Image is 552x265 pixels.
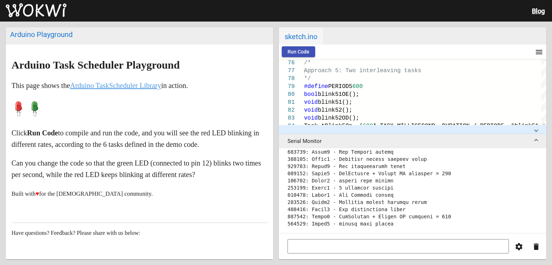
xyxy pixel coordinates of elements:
div: 82 [279,106,295,114]
span: ♥ [36,190,39,197]
span: void [304,99,318,106]
div: 84 [279,122,295,130]
p: This page shows the in action. [11,80,267,91]
span: PERIOD5 [328,83,352,90]
mat-expansion-panel-header: Serial Monitor [279,134,546,148]
span: #define [304,83,328,90]
mat-icon: settings [515,242,523,251]
img: Wokwi [6,3,66,18]
h2: Arduino Task Scheduler Playground [11,59,267,71]
span: Run Code [287,49,309,55]
span: sketch.ino [279,27,323,45]
mat-icon: menu [535,48,543,56]
span: 600 [363,123,373,129]
div: Serial Monitor [279,148,546,259]
span: * TASK_MILLISECOND, DURATION / PERIOD5, &blink51, [373,123,542,129]
span: Have questions? Feedback? Please share with us below: [11,230,141,236]
small: Built with for the [DEMOGRAPHIC_DATA] community. [11,190,153,197]
span: Task tBlink5On ( [304,123,363,129]
div: 83 [279,114,295,122]
button: Run Code [282,46,315,57]
span: blink52(); [318,107,352,113]
a: Blog [532,7,545,15]
span: void [304,115,318,121]
mat-icon: delete [532,242,540,251]
strong: Run Code [27,129,58,137]
span: blink51(); [318,99,352,106]
div: 78 [279,75,295,83]
mat-panel-title: Serial Monitor [287,138,529,144]
p: Click to compile and run the code, and you will see the red LED blinking in different rates, acco... [11,127,267,150]
div: 79 [279,83,295,90]
span: Approach 5: Two interleaving tasks [304,68,421,74]
div: 76 [279,59,295,67]
div: Arduino Playground [10,30,269,39]
pre: LoreMipsumdol Sitam consect Adipisci eli 77 seddoei tempo incidid utlaboreet 0415: Dolor9 - magna... [287,148,538,227]
a: Arduino TaskScheduler Library [70,82,161,89]
span: bool [304,91,318,98]
span: 600 [352,83,363,90]
span: blink52OD(); [318,115,359,121]
div: 81 [279,98,295,106]
p: Can you change the code so that the green LED (connected to pin 12) blinks two times per second, ... [11,157,267,180]
div: 80 [279,90,295,98]
div: 77 [279,67,295,75]
span: blink51OE(); [318,91,359,98]
span: void [304,107,318,113]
